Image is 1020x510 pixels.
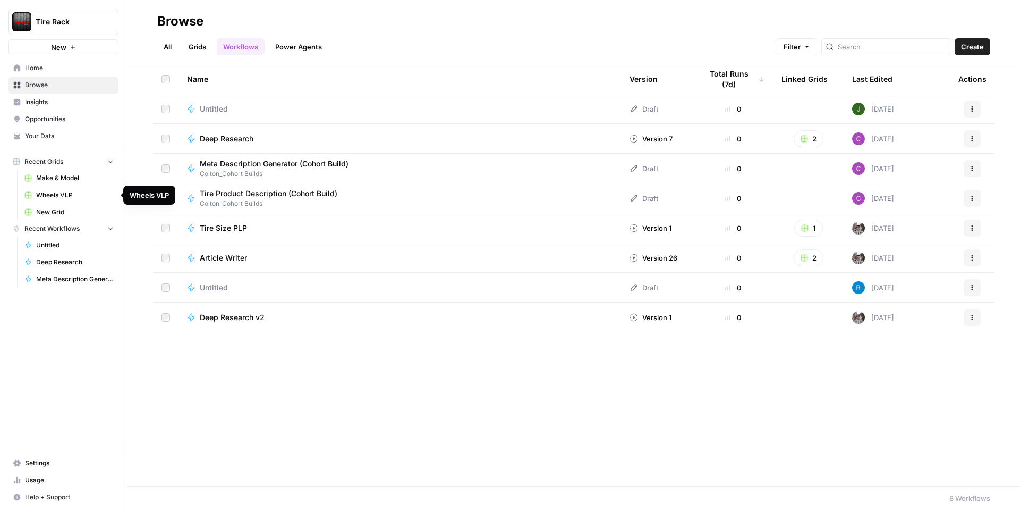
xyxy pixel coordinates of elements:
div: 0 [702,223,764,233]
img: d22iu3035mprmqybzn9flh0kxmu4 [852,281,865,294]
a: Home [8,60,118,77]
img: luj36oym5k2n1kjpnpxn8ikwxuhv [852,162,865,175]
div: Browse [157,13,203,30]
a: Tire Size PLP [187,223,613,233]
div: Actions [958,64,987,94]
a: Deep Research [20,254,118,271]
img: a2mlt6f1nb2jhzcjxsuraj5rj4vi [852,311,865,324]
span: Opportunities [25,114,114,124]
span: Meta Description Generator (Cohort Build) [36,274,114,284]
span: Untitled [36,240,114,250]
img: 5v0yozua856dyxnw4lpcp45mgmzh [852,103,865,115]
a: Untitled [187,282,613,293]
span: Tire Rack [36,16,100,27]
div: 0 [702,104,764,114]
a: Deep Research v2 [187,312,613,323]
span: Deep Research v2 [200,312,265,323]
span: New [51,42,66,53]
div: Version [630,64,658,94]
div: 0 [702,253,764,263]
a: Untitled [187,104,613,114]
span: Tire Size PLP [200,223,247,233]
div: [DATE] [852,103,894,115]
div: Last Edited [852,64,892,94]
a: Meta Description Generator (Cohort Build)Colton_Cohort Builds [187,158,613,179]
img: a2mlt6f1nb2jhzcjxsuraj5rj4vi [852,222,865,235]
a: Grids [182,38,212,55]
span: Colton_Cohort Builds [200,169,357,179]
a: Power Agents [269,38,328,55]
span: Browse [25,80,114,90]
div: 0 [702,163,764,174]
div: Draft [630,163,658,174]
a: Meta Description Generator (Cohort Build) [20,271,118,288]
div: Total Runs (7d) [702,64,764,94]
div: [DATE] [852,311,894,324]
div: Version 26 [630,253,677,263]
div: Version 1 [630,312,671,323]
a: Wheels VLP [20,187,118,204]
span: Home [25,63,114,73]
img: luj36oym5k2n1kjpnpxn8ikwxuhv [852,192,865,205]
div: Linked Grids [781,64,828,94]
div: 0 [702,312,764,323]
div: 8 Workflows [949,493,990,504]
span: Make & Model [36,173,114,183]
button: 2 [794,130,823,147]
span: Usage [25,475,114,485]
img: luj36oym5k2n1kjpnpxn8ikwxuhv [852,132,865,145]
div: 0 [702,282,764,293]
div: Name [187,64,613,94]
span: Deep Research [36,257,114,267]
button: Recent Workflows [8,221,118,237]
div: Draft [630,104,658,114]
div: Version 1 [630,223,671,233]
div: [DATE] [852,252,894,264]
div: 0 [702,193,764,204]
a: Article Writer [187,253,613,263]
div: Version 7 [630,133,673,144]
span: Insights [25,97,114,107]
button: Create [955,38,990,55]
a: Your Data [8,128,118,145]
span: Recent Workflows [24,224,80,233]
button: Filter [777,38,817,55]
input: Search [838,41,946,52]
button: Recent Grids [8,154,118,170]
span: Create [961,41,984,52]
span: Settings [25,458,114,468]
a: Tire Product Description (Cohort Build)Colton_Cohort Builds [187,188,613,208]
span: New Grid [36,207,114,217]
div: [DATE] [852,162,894,175]
div: [DATE] [852,192,894,205]
div: [DATE] [852,281,894,294]
span: Wheels VLP [36,190,114,200]
div: 0 [702,133,764,144]
a: Insights [8,94,118,111]
span: Untitled [200,282,228,293]
a: New Grid [20,204,118,221]
span: Filter [784,41,801,52]
button: Help + Support [8,489,118,506]
img: a2mlt6f1nb2jhzcjxsuraj5rj4vi [852,252,865,264]
span: Help + Support [25,492,114,502]
a: Browse [8,77,118,94]
div: Draft [630,193,658,204]
a: Settings [8,455,118,472]
span: Recent Grids [24,157,63,166]
a: Deep Research [187,133,613,144]
div: Draft [630,282,658,293]
span: Your Data [25,131,114,141]
img: Tire Rack Logo [12,12,31,31]
div: [DATE] [852,222,894,235]
span: Tire Product Description (Cohort Build) [200,188,337,199]
a: All [157,38,178,55]
a: Untitled [20,237,118,254]
a: Make & Model [20,170,118,187]
span: Colton_Cohort Builds [200,199,346,208]
button: 2 [794,249,823,266]
a: Workflows [217,38,265,55]
a: Opportunities [8,111,118,128]
button: New [8,39,118,55]
div: [DATE] [852,132,894,145]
